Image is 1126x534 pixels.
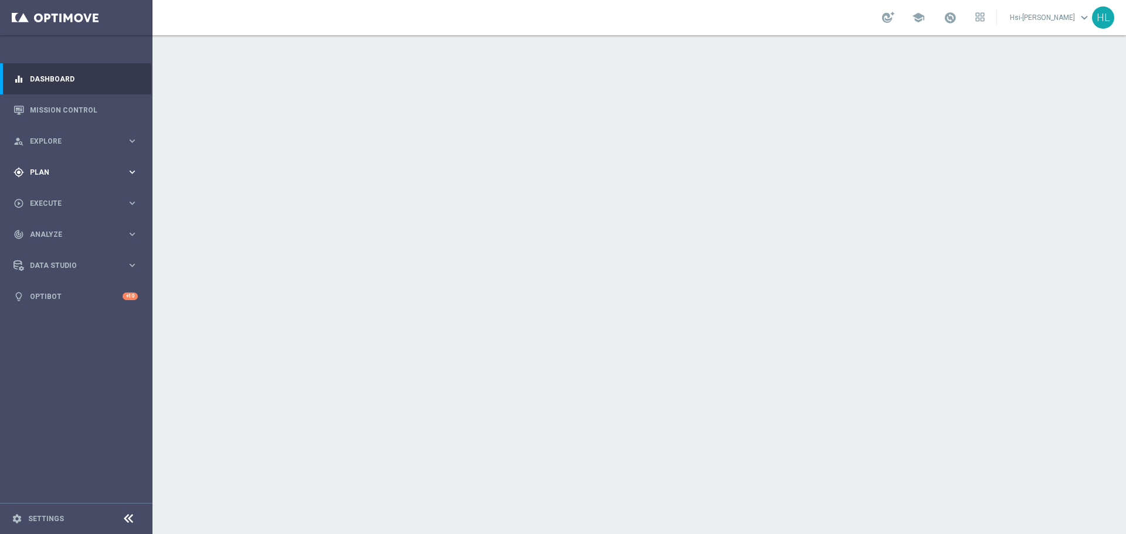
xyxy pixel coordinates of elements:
[13,94,138,125] div: Mission Control
[13,74,138,84] button: equalizer Dashboard
[13,168,138,177] button: gps_fixed Plan keyboard_arrow_right
[30,262,127,269] span: Data Studio
[13,281,138,312] div: Optibot
[13,167,127,178] div: Plan
[127,260,138,271] i: keyboard_arrow_right
[13,136,127,147] div: Explore
[13,63,138,94] div: Dashboard
[13,137,138,146] button: person_search Explore keyboard_arrow_right
[13,74,24,84] i: equalizer
[12,513,22,524] i: settings
[13,167,24,178] i: gps_fixed
[30,94,138,125] a: Mission Control
[13,136,24,147] i: person_search
[13,229,127,240] div: Analyze
[127,229,138,240] i: keyboard_arrow_right
[123,292,138,300] div: +10
[127,135,138,147] i: keyboard_arrow_right
[13,292,138,301] button: lightbulb Optibot +10
[13,261,138,270] button: Data Studio keyboard_arrow_right
[13,230,138,239] button: track_changes Analyze keyboard_arrow_right
[30,63,138,94] a: Dashboard
[30,169,127,176] span: Plan
[1009,9,1092,26] a: Hsi-[PERSON_NAME]keyboard_arrow_down
[13,199,138,208] button: play_circle_outline Execute keyboard_arrow_right
[30,281,123,312] a: Optibot
[13,260,127,271] div: Data Studio
[1078,11,1091,24] span: keyboard_arrow_down
[127,198,138,209] i: keyboard_arrow_right
[13,198,24,209] i: play_circle_outline
[13,229,24,240] i: track_changes
[30,200,127,207] span: Execute
[30,231,127,238] span: Analyze
[28,515,64,522] a: Settings
[30,138,127,145] span: Explore
[13,291,24,302] i: lightbulb
[127,166,138,178] i: keyboard_arrow_right
[13,106,138,115] button: Mission Control
[13,198,127,209] div: Execute
[912,11,925,24] span: school
[1092,6,1114,29] div: HL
